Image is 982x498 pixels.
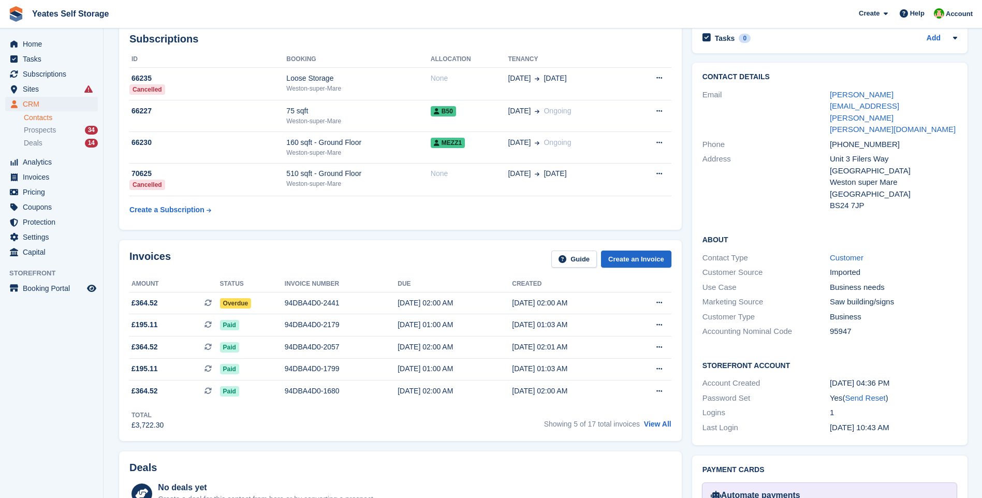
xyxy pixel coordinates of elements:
span: B50 [431,106,456,116]
a: menu [5,82,98,96]
h2: Deals [129,462,157,474]
a: Contacts [24,113,98,123]
div: Weston-super-Mare [286,148,430,157]
a: Add [927,33,941,45]
a: menu [5,245,98,259]
span: £195.11 [131,363,158,374]
span: Invoices [23,170,85,184]
span: mezz1 [431,138,465,148]
div: Address [702,153,830,212]
div: [DATE] 02:01 AM [512,342,626,353]
th: Created [512,276,626,292]
span: Help [910,8,925,19]
div: Password Set [702,392,830,404]
h2: Subscriptions [129,33,671,45]
span: Storefront [9,268,103,279]
a: menu [5,215,98,229]
span: CRM [23,97,85,111]
span: Capital [23,245,85,259]
span: Analytics [23,155,85,169]
span: Prospects [24,125,56,135]
th: Tenancy [508,51,629,68]
th: Amount [129,276,220,292]
span: [DATE] [508,137,531,148]
div: 94DBA4D0-2057 [285,342,398,353]
div: 66230 [129,137,286,148]
div: Customer Source [702,267,830,279]
span: Paid [220,320,239,330]
span: Deals [24,138,42,148]
div: 94DBA4D0-2441 [285,298,398,309]
span: Create [859,8,880,19]
div: [DATE] 02:00 AM [398,298,512,309]
a: Send Reset [845,393,885,402]
div: Unit 3 Filers Way [830,153,957,165]
a: menu [5,230,98,244]
div: 75 sqft [286,106,430,116]
a: Guide [551,251,597,268]
span: £364.52 [131,298,158,309]
span: Sites [23,82,85,96]
div: Use Case [702,282,830,294]
span: £364.52 [131,342,158,353]
div: Total [131,411,164,420]
div: 510 sqft - Ground Floor [286,168,430,179]
a: menu [5,185,98,199]
span: £364.52 [131,386,158,397]
h2: Tasks [715,34,735,43]
span: Pricing [23,185,85,199]
div: [GEOGRAPHIC_DATA] [830,165,957,177]
div: [DATE] 01:00 AM [398,319,512,330]
span: [DATE] [544,73,566,84]
h2: Invoices [129,251,171,268]
a: menu [5,67,98,81]
div: 14 [85,139,98,148]
img: Angela Field [934,8,944,19]
span: Tasks [23,52,85,66]
div: BS24 7JP [830,200,957,212]
div: Marketing Source [702,296,830,308]
div: Cancelled [129,84,165,95]
a: menu [5,52,98,66]
div: 94DBA4D0-1680 [285,386,398,397]
div: Business needs [830,282,957,294]
span: Account [946,9,973,19]
span: Ongoing [544,107,571,115]
div: Phone [702,139,830,151]
span: Paid [220,364,239,374]
th: Invoice number [285,276,398,292]
a: menu [5,97,98,111]
div: [PHONE_NUMBER] [830,139,957,151]
span: Paid [220,342,239,353]
div: Imported [830,267,957,279]
div: Account Created [702,377,830,389]
div: Email [702,89,830,136]
div: [DATE] 01:03 AM [512,319,626,330]
a: View All [644,420,671,428]
div: Weston-super-Mare [286,84,430,93]
div: £3,722.30 [131,420,164,431]
div: Last Login [702,422,830,434]
th: Allocation [431,51,508,68]
th: Booking [286,51,430,68]
span: Home [23,37,85,51]
img: stora-icon-8386f47178a22dfd0bd8f6a31ec36ba5ce8667c1dd55bd0f319d3a0aa187defe.svg [8,6,24,22]
div: [DATE] 01:00 AM [398,363,512,374]
span: [DATE] [508,168,531,179]
div: 1 [830,407,957,419]
div: [DATE] 04:36 PM [830,377,957,389]
h2: About [702,234,957,244]
th: Status [220,276,285,292]
a: Create an Invoice [601,251,671,268]
div: 34 [85,126,98,135]
span: Overdue [220,298,252,309]
div: Saw building/signs [830,296,957,308]
div: [DATE] 01:03 AM [512,363,626,374]
div: [DATE] 02:00 AM [398,386,512,397]
span: Showing 5 of 17 total invoices [544,420,640,428]
span: Coupons [23,200,85,214]
h2: Contact Details [702,73,957,81]
div: 94DBA4D0-2179 [285,319,398,330]
div: [DATE] 02:00 AM [512,298,626,309]
div: 70625 [129,168,286,179]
